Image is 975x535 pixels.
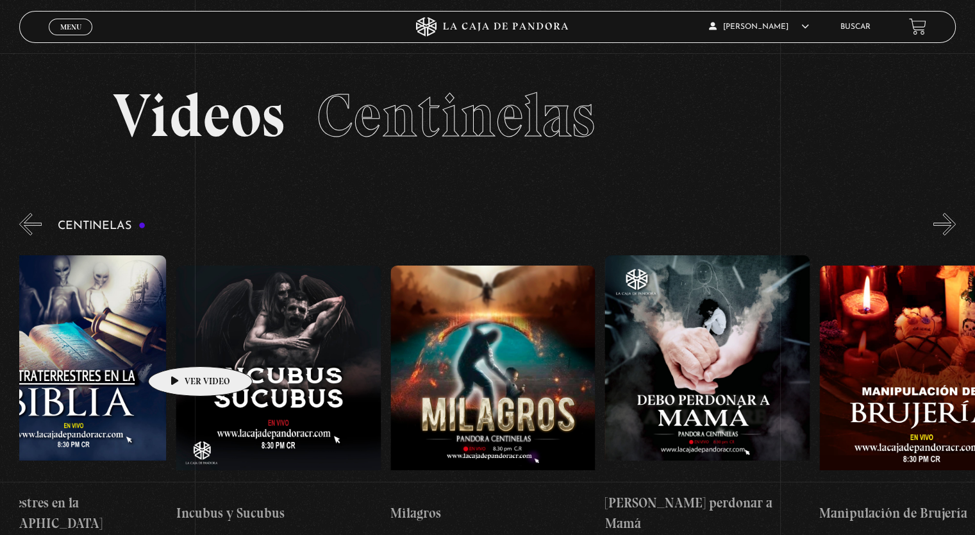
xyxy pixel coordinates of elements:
[933,213,956,235] button: Next
[19,213,42,235] button: Previous
[840,23,871,31] a: Buscar
[604,493,809,533] h4: [PERSON_NAME] perdonar a Mamá
[58,220,146,232] h3: Centinelas
[60,23,81,31] span: Menu
[709,23,809,31] span: [PERSON_NAME]
[909,18,926,35] a: View your shopping cart
[113,85,862,146] h2: Videos
[176,503,380,523] h4: Incubus y Sucubus
[390,503,595,523] h4: Milagros
[56,33,86,42] span: Cerrar
[317,79,594,152] span: Centinelas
